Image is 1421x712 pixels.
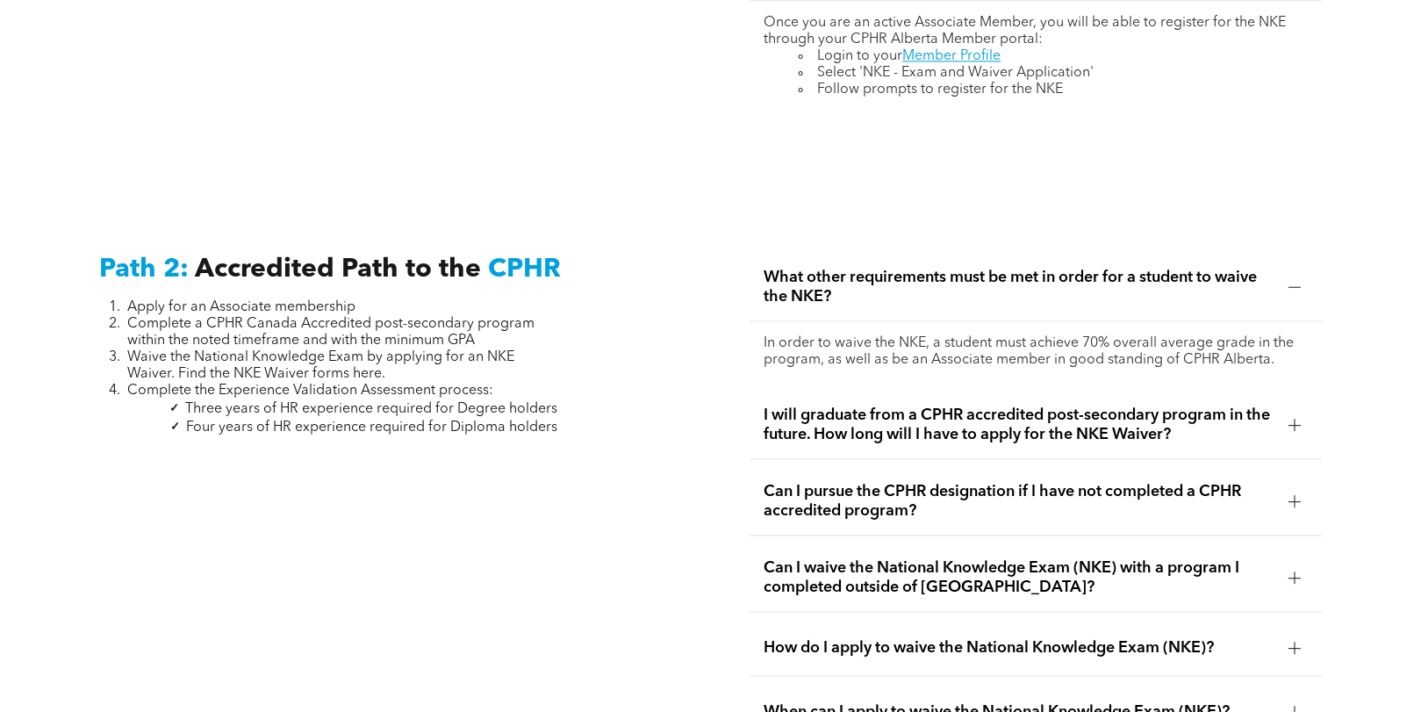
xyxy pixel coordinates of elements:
li: Follow prompts to register for the NKE [799,82,1308,98]
a: Member Profile [902,49,1001,63]
span: What other requirements must be met in order for a student to waive the NKE? [764,268,1274,306]
p: Once you are an active Associate Member, you will be able to register for the NKE through your CP... [764,15,1308,48]
span: Waive the National Knowledge Exam by applying for an NKE Waiver. Find the NKE Waiver forms here. [127,350,514,381]
span: Complete a CPHR Canada Accredited post-secondary program within the noted timeframe and with the ... [127,317,535,348]
p: In order to waive the NKE, a student must achieve 70% overall average grade in the program, as we... [764,335,1308,369]
span: Can I waive the National Knowledge Exam (NKE) with a program I completed outside of [GEOGRAPHIC_D... [764,558,1274,597]
span: Accredited Path to the [195,256,481,283]
span: Apply for an Associate membership [127,300,355,314]
span: Three years of HR experience required for Degree holders [185,402,557,416]
span: Four years of HR experience required for Diploma holders [186,421,557,435]
span: Can I pursue the CPHR designation if I have not completed a CPHR accredited program? [764,482,1274,521]
span: Complete the Experience Validation Assessment process: [127,384,493,398]
li: Login to your [799,48,1308,65]
span: How do I apply to waive the National Knowledge Exam (NKE)? [764,638,1274,658]
li: Select 'NKE - Exam and Waiver Application' [799,65,1308,82]
span: I will graduate from a CPHR accredited post-secondary program in the future. How long will I have... [764,406,1274,444]
span: CPHR [488,256,561,283]
span: Path 2: [99,256,189,283]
